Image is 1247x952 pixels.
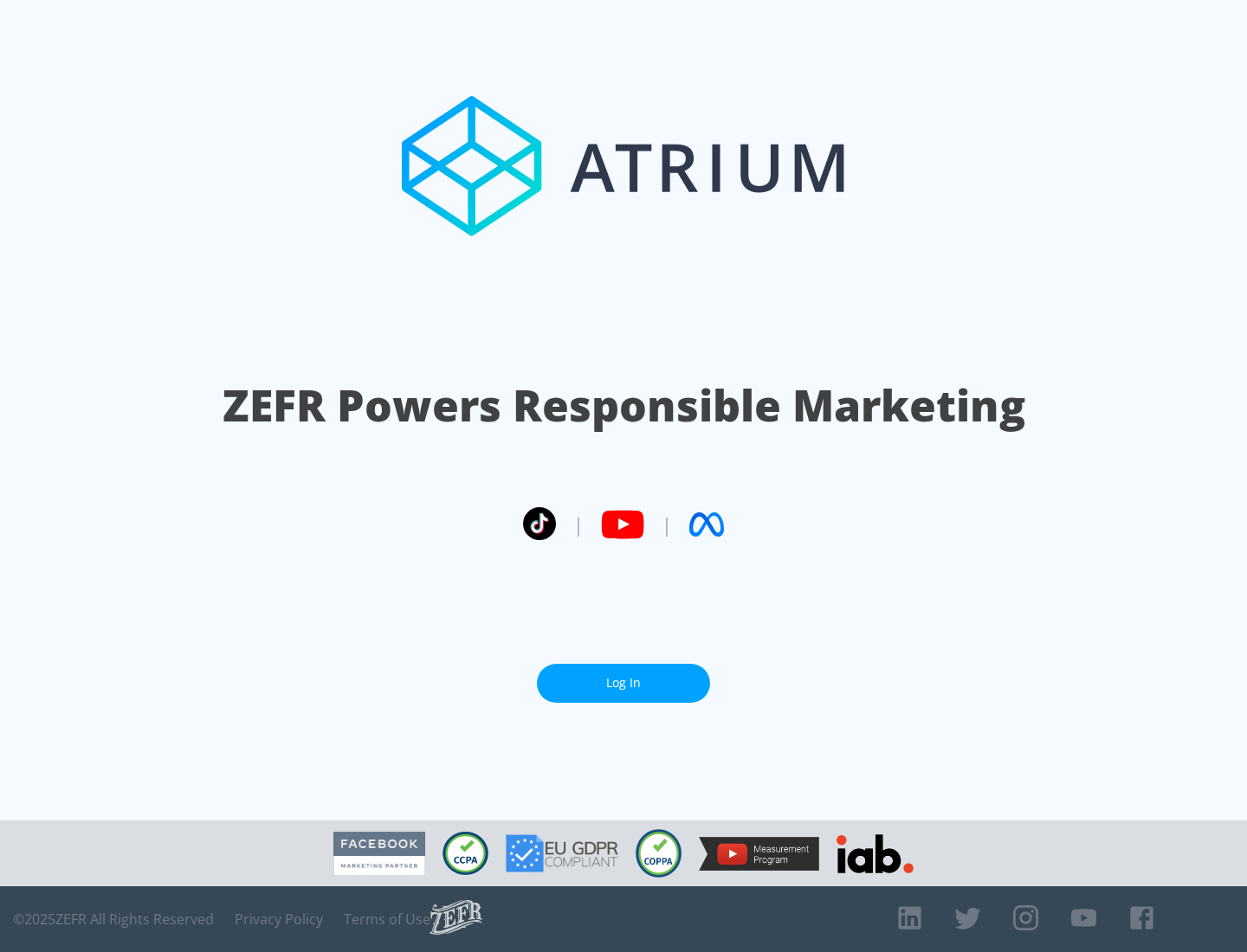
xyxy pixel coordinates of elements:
img: COPPA Compliant [636,829,682,878]
img: YouTube Measurement Program [699,837,819,871]
img: Facebook Marketing Partner [333,832,425,876]
span: | [662,511,672,537]
h1: ZEFR Powers Responsible Marketing [223,376,1025,435]
a: Privacy Policy [235,910,323,928]
span: © 2025 ZEFR All Rights Reserved [13,910,214,928]
img: CCPA Compliant [443,832,488,875]
img: IAB [837,834,914,873]
span: | [573,511,584,537]
a: Terms of Use [344,910,430,928]
a: Log In [537,664,710,703]
img: GDPR Compliant [506,834,618,872]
